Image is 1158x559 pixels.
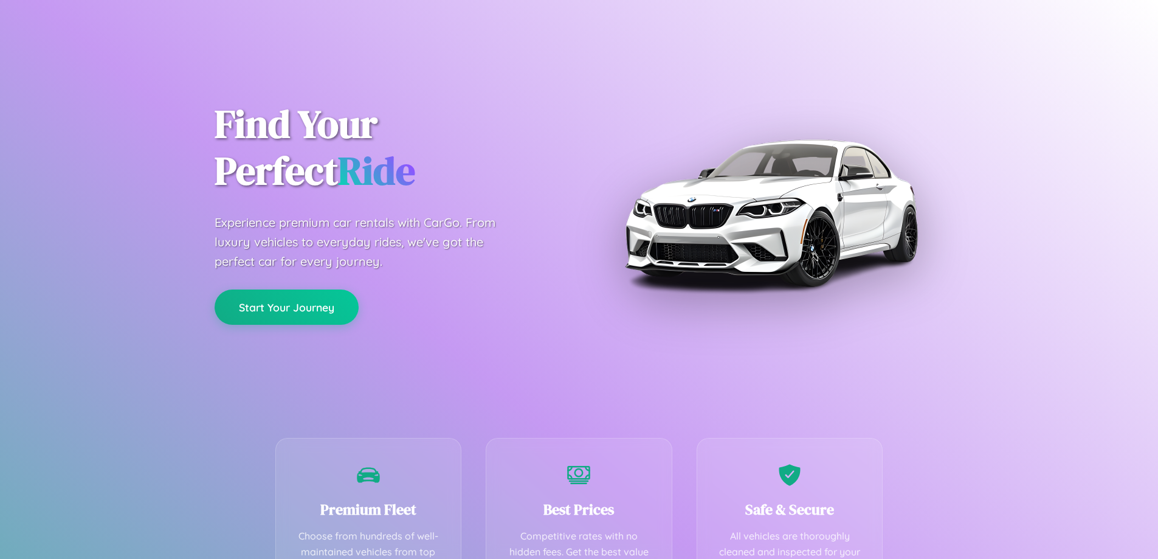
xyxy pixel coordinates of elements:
[215,101,561,195] h1: Find Your Perfect
[505,499,653,519] h3: Best Prices
[338,144,415,197] span: Ride
[215,213,519,271] p: Experience premium car rentals with CarGo. From luxury vehicles to everyday rides, we've got the ...
[619,61,923,365] img: Premium BMW car rental vehicle
[294,499,443,519] h3: Premium Fleet
[715,499,864,519] h3: Safe & Secure
[215,290,359,325] button: Start Your Journey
